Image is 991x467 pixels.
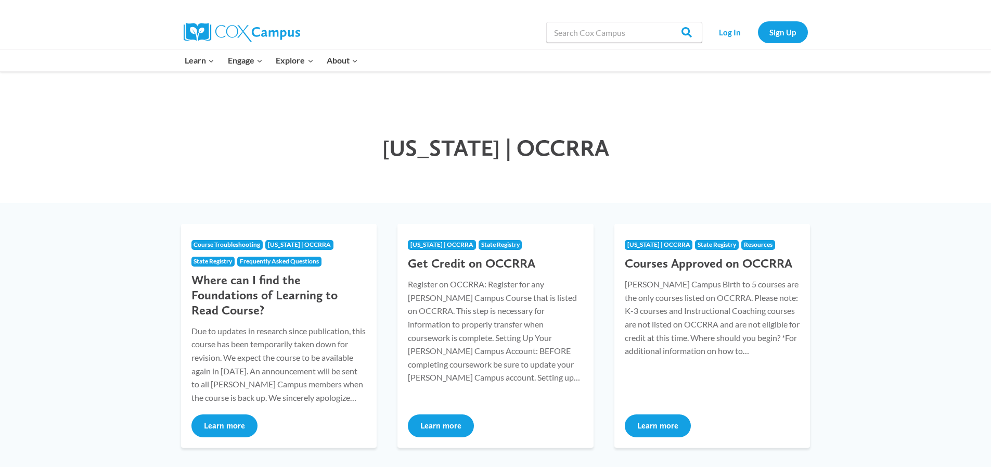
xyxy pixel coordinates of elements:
[194,257,232,265] span: State Registry
[625,414,691,437] button: Learn more
[181,224,377,448] a: Course Troubleshooting[US_STATE] | OCCRRAState RegistryFrequently Asked Questions Where can I fin...
[625,277,800,358] p: [PERSON_NAME] Campus Birth to 5 courses are the only courses listed on OCCRRA. Please note: K-3 c...
[268,241,331,248] span: [US_STATE] | OCCRRA
[184,23,300,42] img: Cox Campus
[408,277,583,384] p: Register on OCCRRA: Register for any [PERSON_NAME] Campus Course that is listed on OCCRRA. This s...
[191,273,367,318] h3: Where can I find the Foundations of Learning to Read Course?
[382,134,609,161] span: [US_STATE] | OCCRRA
[327,54,358,67] span: About
[410,241,473,248] span: [US_STATE] | OCCRRA
[408,256,583,271] h3: Get Credit on OCCRRA
[191,324,367,405] p: Due to updates in research since publication, this course has been temporarily taken down for rev...
[240,257,319,265] span: Frequently Asked Questions
[625,256,800,271] h3: Courses Approved on OCCRRA
[408,414,474,437] button: Learn more
[744,241,773,248] span: Resources
[178,49,365,71] nav: Primary Navigation
[481,241,520,248] span: State Registry
[758,21,808,43] a: Sign Up
[614,224,810,448] a: [US_STATE] | OCCRRAState RegistryResources Courses Approved on OCCRRA [PERSON_NAME] Campus Birth ...
[194,241,260,248] span: Course Troubleshooting
[228,54,263,67] span: Engage
[627,241,690,248] span: [US_STATE] | OCCRRA
[707,21,753,43] a: Log In
[546,22,702,43] input: Search Cox Campus
[397,224,594,448] a: [US_STATE] | OCCRRAState Registry Get Credit on OCCRRA Register on OCCRRA: Register for any [PERS...
[185,54,214,67] span: Learn
[191,414,258,437] button: Learn more
[707,21,808,43] nav: Secondary Navigation
[276,54,313,67] span: Explore
[698,241,736,248] span: State Registry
